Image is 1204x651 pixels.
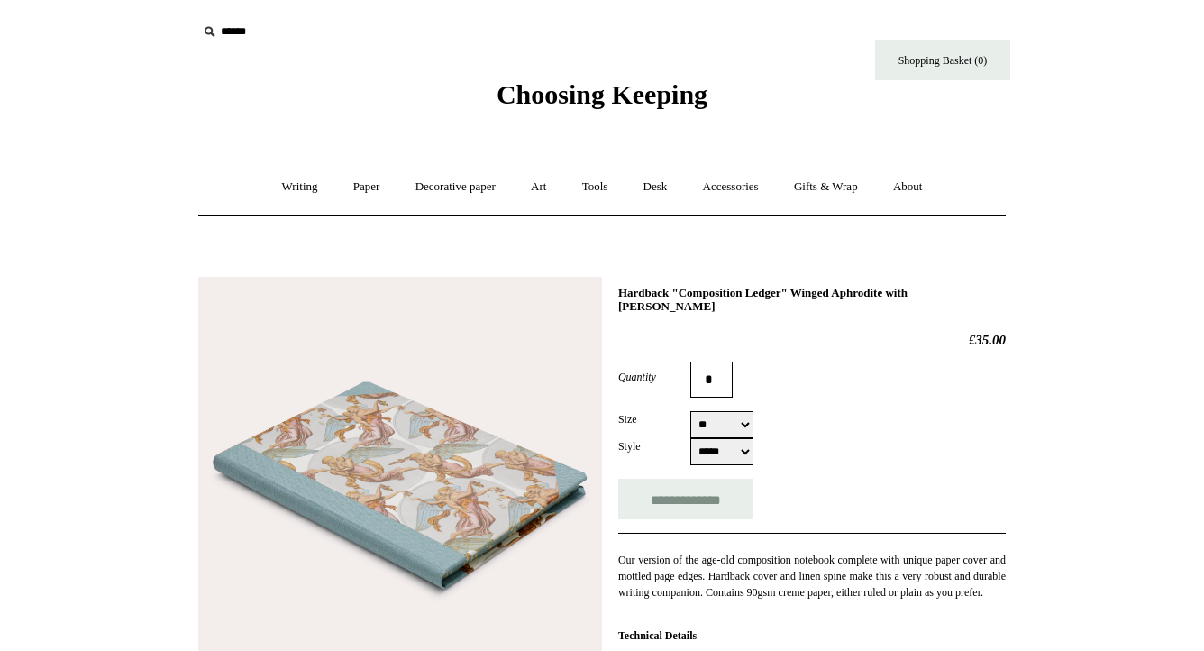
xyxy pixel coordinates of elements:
[877,163,939,211] a: About
[266,163,334,211] a: Writing
[399,163,512,211] a: Decorative paper
[618,552,1006,601] p: Our version of the age-old composition notebook complete with unique paper cover and mottled page...
[778,163,874,211] a: Gifts & Wrap
[515,163,562,211] a: Art
[687,163,775,211] a: Accessories
[618,369,690,385] label: Quantity
[618,438,690,454] label: Style
[618,629,697,642] strong: Technical Details
[627,163,684,211] a: Desk
[497,79,707,109] span: Choosing Keeping
[618,411,690,427] label: Size
[618,286,1006,314] h1: Hardback "Composition Ledger" Winged Aphrodite with [PERSON_NAME]
[497,94,707,106] a: Choosing Keeping
[566,163,625,211] a: Tools
[618,332,1006,348] h2: £35.00
[875,40,1010,80] a: Shopping Basket (0)
[337,163,397,211] a: Paper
